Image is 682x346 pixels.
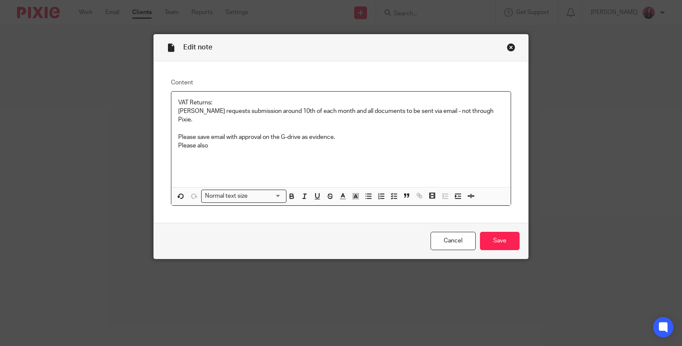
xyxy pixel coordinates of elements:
[507,43,515,52] div: Close this dialog window
[171,78,511,87] label: Content
[178,98,504,124] p: VAT Returns: [PERSON_NAME] requests submission around 10th of each month and all documents to be ...
[251,192,281,201] input: Search for option
[431,232,476,250] a: Cancel
[480,232,520,250] input: Save
[203,192,250,201] span: Normal text size
[183,44,212,51] span: Edit note
[178,141,504,150] p: Please also
[201,190,286,203] div: Search for option
[178,124,504,142] p: Please save email with approval on the G-drive as evidence.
